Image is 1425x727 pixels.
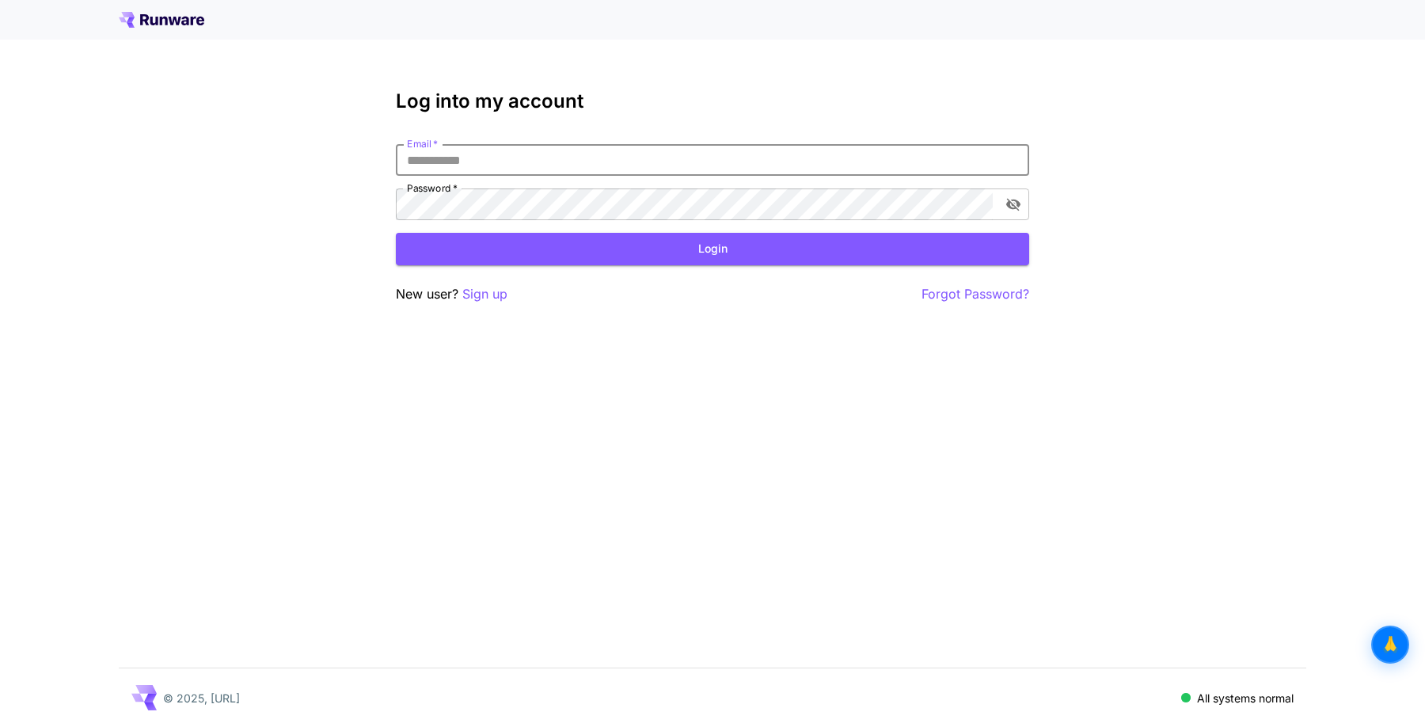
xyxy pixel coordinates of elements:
h3: Log into my account [396,90,1029,112]
p: New user? [396,284,507,304]
label: Password [407,181,458,195]
div: Quick Prayer [1371,626,1409,664]
button: Forgot Password? [921,284,1029,304]
p: All systems normal [1197,690,1294,706]
label: Email [407,137,438,150]
p: © 2025, [URL] [163,690,240,706]
button: Sign up [462,284,507,304]
button: Login [396,233,1029,265]
button: toggle password visibility [999,190,1028,219]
